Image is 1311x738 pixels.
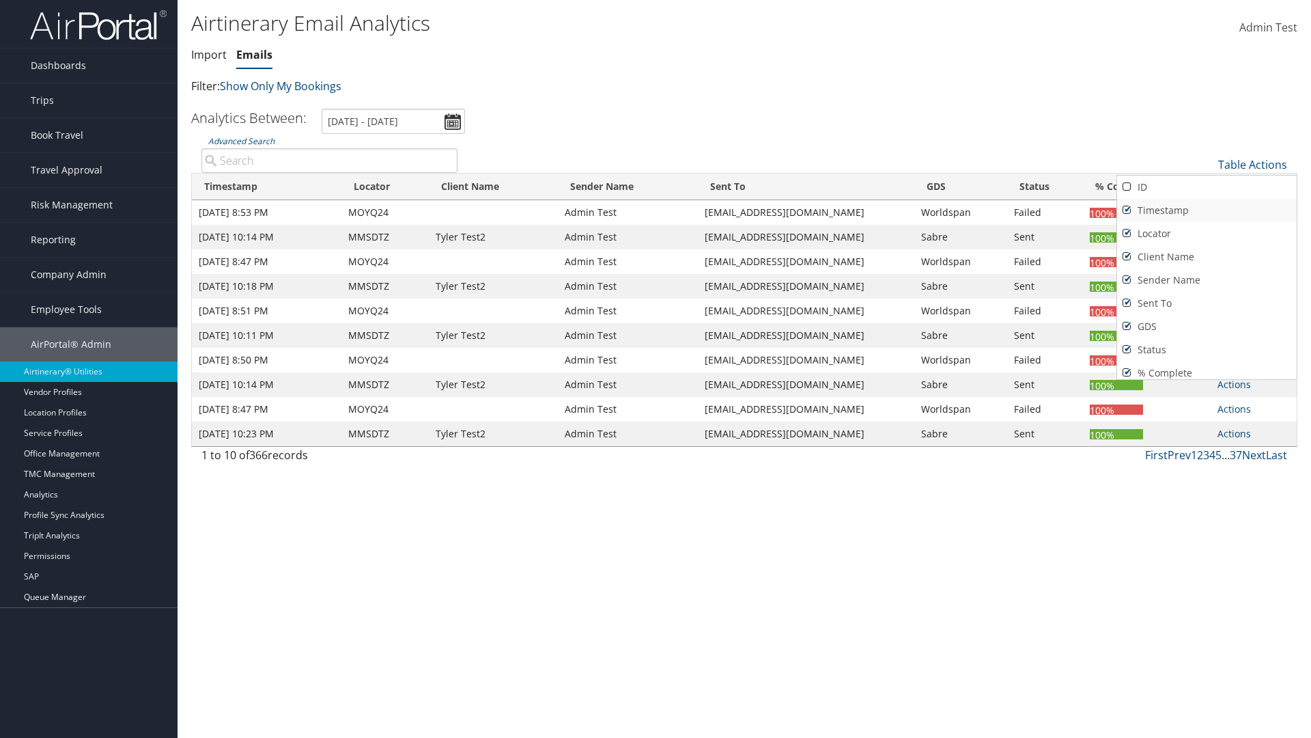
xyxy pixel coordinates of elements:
a: % Complete [1117,361,1297,385]
span: Risk Management [31,188,113,222]
a: ID [1117,176,1297,199]
a: GDS [1117,315,1297,338]
a: Sender Name [1117,269,1297,292]
a: Timestamp [1117,199,1297,222]
img: airportal-logo.png [30,9,167,41]
span: Company Admin [31,258,107,292]
span: Employee Tools [31,292,102,327]
a: Sent To [1117,292,1297,315]
span: Trips [31,83,54,118]
a: Status [1117,338,1297,361]
a: Locator [1117,222,1297,245]
span: Reporting [31,223,76,257]
span: Book Travel [31,118,83,152]
span: Travel Approval [31,153,102,187]
span: Dashboards [31,49,86,83]
a: Client Name [1117,245,1297,269]
span: AirPortal® Admin [31,327,111,361]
